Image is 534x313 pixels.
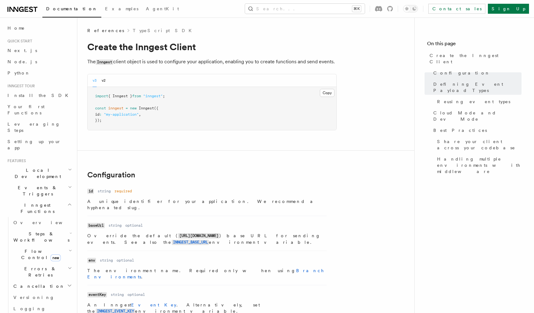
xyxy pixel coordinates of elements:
a: Cloud Mode and Dev Mode [431,107,522,125]
span: Install the SDK [7,93,72,98]
h1: Create the Inngest Client [87,41,337,52]
a: Configuration [87,171,135,179]
span: , [139,112,141,117]
span: Versioning [13,295,55,300]
h4: On this page [427,40,522,50]
a: Configuration [431,67,522,79]
button: Events & Triggers [5,182,73,200]
code: eventKey [87,292,107,297]
span: }); [95,118,102,123]
span: Configuration [433,70,490,76]
a: Documentation [42,2,101,17]
p: The environment name. Required only when using . [87,267,327,280]
code: baseUrl [87,223,105,228]
span: Node.js [7,59,37,64]
span: "inngest" [143,94,163,98]
button: Local Development [5,165,73,182]
code: env [87,258,96,263]
a: INNGEST_BASE_URL [172,240,209,245]
span: Features [5,158,26,163]
a: Handling multiple environments with middleware [435,153,522,177]
span: Setting up your app [7,139,61,150]
span: Errors & Retries [11,266,68,278]
span: Best Practices [433,127,487,133]
span: Python [7,70,30,75]
button: Flow Controlnew [11,246,73,263]
dd: string [108,223,122,228]
a: Your first Functions [5,101,73,118]
dd: string [98,189,111,194]
a: Node.js [5,56,73,67]
button: Copy [320,89,334,97]
span: Home [7,25,25,31]
span: new [51,254,61,261]
button: Inngest Functions [5,200,73,217]
span: : [99,112,102,117]
span: "my-application" [104,112,139,117]
a: Setting up your app [5,136,73,153]
span: Handling multiple environments with middleware [437,156,522,175]
dd: optional [127,292,145,297]
span: Inngest [139,106,154,110]
span: Defining Event Payload Types [433,81,522,94]
span: inngest [108,106,123,110]
span: = [126,106,128,110]
span: Inngest Functions [5,202,67,214]
dd: required [114,189,132,194]
code: [URL][DOMAIN_NAME] [178,233,219,238]
button: Cancellation [11,281,73,292]
a: Next.js [5,45,73,56]
a: Event Key [131,302,176,307]
button: Steps & Workflows [11,228,73,246]
span: id [95,112,99,117]
span: Examples [105,6,138,11]
dd: string [100,258,113,263]
a: TypeScript SDK [133,27,195,34]
a: Branch Environments [87,268,324,279]
span: Steps & Workflows [11,231,70,243]
span: Quick start [5,39,32,44]
span: from [132,94,141,98]
span: Share your client across your codebase [437,138,522,151]
span: Cloud Mode and Dev Mode [433,110,522,122]
button: Toggle dark mode [403,5,418,12]
a: Contact sales [428,4,485,14]
span: References [87,27,124,34]
span: Your first Functions [7,104,45,115]
span: Documentation [46,6,98,11]
span: Logging [13,306,46,311]
button: Search...⌘K [245,4,365,14]
p: The client object is used to configure your application, enabling you to create functions and sen... [87,57,337,66]
span: { Inngest } [108,94,132,98]
span: ; [163,94,165,98]
p: A unique identifier for your application. We recommend a hyphenated slug. [87,198,327,211]
span: AgentKit [146,6,179,11]
a: Best Practices [431,125,522,136]
a: Python [5,67,73,79]
span: Leveraging Steps [7,122,60,133]
a: Install the SDK [5,90,73,101]
span: Next.js [7,48,37,53]
dd: optional [125,223,143,228]
a: Examples [101,2,142,17]
a: Defining Event Payload Types [431,79,522,96]
code: Inngest [96,60,113,65]
kbd: ⌘K [352,6,361,12]
span: Flow Control [11,248,69,261]
a: Share your client across your codebase [435,136,522,153]
span: Inngest tour [5,84,35,89]
button: Errors & Retries [11,263,73,281]
span: new [130,106,137,110]
dd: optional [117,258,134,263]
dd: string [111,292,124,297]
a: Home [5,22,73,34]
span: import [95,94,108,98]
a: Sign Up [488,4,529,14]
code: id [87,189,94,194]
a: Versioning [11,292,73,303]
button: v2 [102,74,106,87]
span: Local Development [5,167,68,180]
span: Reusing event types [437,99,510,105]
span: ({ [154,106,158,110]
